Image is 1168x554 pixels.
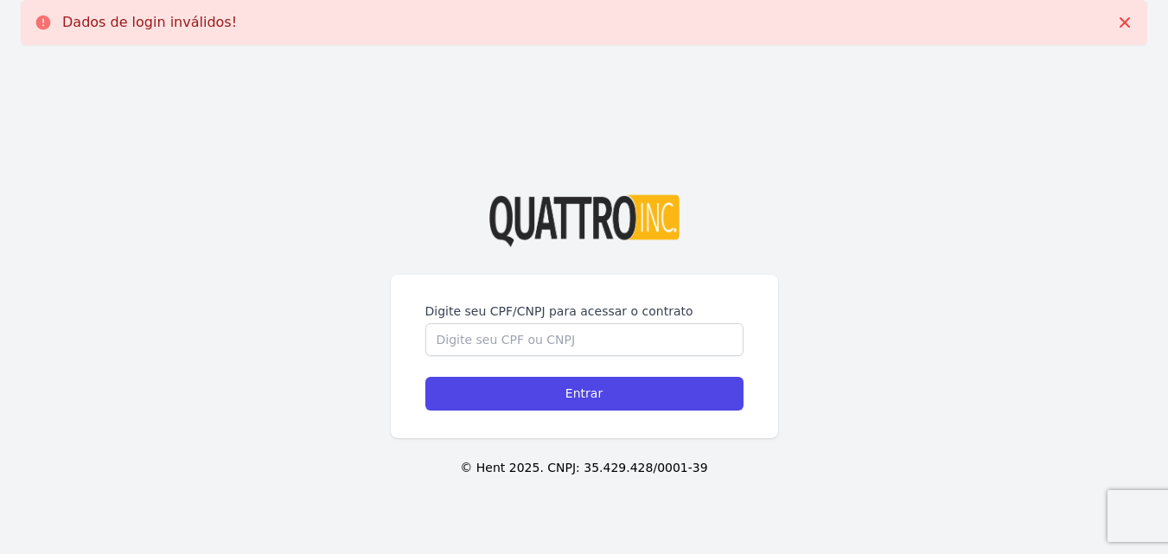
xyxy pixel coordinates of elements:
[425,323,744,356] input: Digite seu CPF ou CNPJ
[489,194,680,247] img: Logo%20Quattro%20INC%20Transparente%20(002).png
[62,14,237,31] p: Dados de login inválidos!
[425,377,744,411] input: Entrar
[28,459,1140,477] p: © Hent 2025. CNPJ: 35.429.428/0001-39
[425,302,744,320] label: Digite seu CPF/CNPJ para acessar o contrato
